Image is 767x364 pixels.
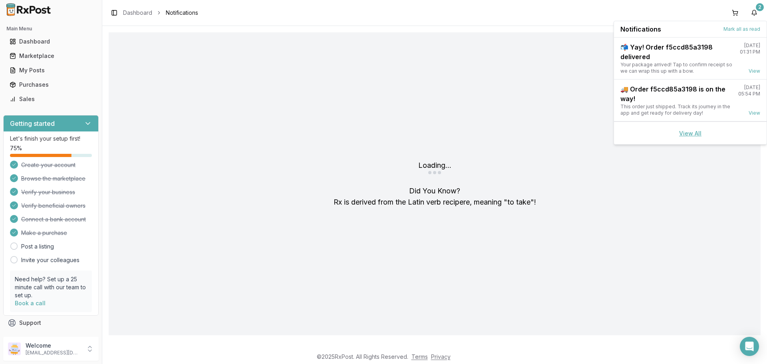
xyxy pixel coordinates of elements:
[3,330,99,344] button: Feedback
[15,300,46,306] a: Book a call
[334,185,536,208] div: Did You Know?
[620,42,733,62] div: 📬 Yay! Order f5ccd85a3198 delivered
[6,92,95,106] a: Sales
[123,9,198,17] nav: breadcrumb
[431,353,451,360] a: Privacy
[334,198,536,206] span: Rx is derived from the Latin verb recipere, meaning "to take" !
[3,316,99,330] button: Support
[748,6,761,19] button: 2
[3,35,99,48] button: Dashboard
[10,144,22,152] span: 75 %
[3,93,99,105] button: Sales
[620,62,733,74] div: Your package arrived! Tap to confirm receipt so we can wrap this up with a bow.
[6,63,95,78] a: My Posts
[10,66,92,74] div: My Posts
[8,342,21,355] img: User avatar
[3,78,99,91] button: Purchases
[6,49,95,63] a: Marketplace
[10,135,92,143] p: Let's finish your setup first!
[749,68,760,74] a: View
[10,119,55,128] h3: Getting started
[620,103,732,116] div: This order just shipped. Track its journey in the app and get ready for delivery day!
[740,49,760,55] div: 01:31 PM
[744,84,760,91] div: [DATE]
[740,337,759,356] div: Open Intercom Messenger
[21,188,75,196] span: Verify your business
[749,110,760,116] a: View
[10,52,92,60] div: Marketplace
[10,81,92,89] div: Purchases
[723,26,760,32] button: Mark all as read
[744,42,760,49] div: [DATE]
[6,26,95,32] h2: Main Menu
[21,256,79,264] a: Invite your colleagues
[620,24,661,34] span: Notifications
[19,333,46,341] span: Feedback
[21,202,85,210] span: Verify beneficial owners
[21,175,85,183] span: Browse the marketplace
[3,3,54,16] img: RxPost Logo
[756,3,764,11] div: 2
[6,78,95,92] a: Purchases
[620,84,732,103] div: 🚚 Order f5ccd85a3198 is on the way!
[10,95,92,103] div: Sales
[3,50,99,62] button: Marketplace
[21,215,86,223] span: Connect a bank account
[15,275,87,299] p: Need help? Set up a 25 minute call with our team to set up.
[21,243,54,251] a: Post a listing
[738,91,760,97] div: 05:54 PM
[21,229,67,237] span: Make a purchase
[10,38,92,46] div: Dashboard
[411,353,428,360] a: Terms
[123,9,152,17] a: Dashboard
[26,342,81,350] p: Welcome
[21,161,76,169] span: Create your account
[26,350,81,356] p: [EMAIL_ADDRESS][DOMAIN_NAME]
[679,130,701,137] a: View All
[3,64,99,77] button: My Posts
[6,34,95,49] a: Dashboard
[418,160,451,171] div: Loading...
[166,9,198,17] span: Notifications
